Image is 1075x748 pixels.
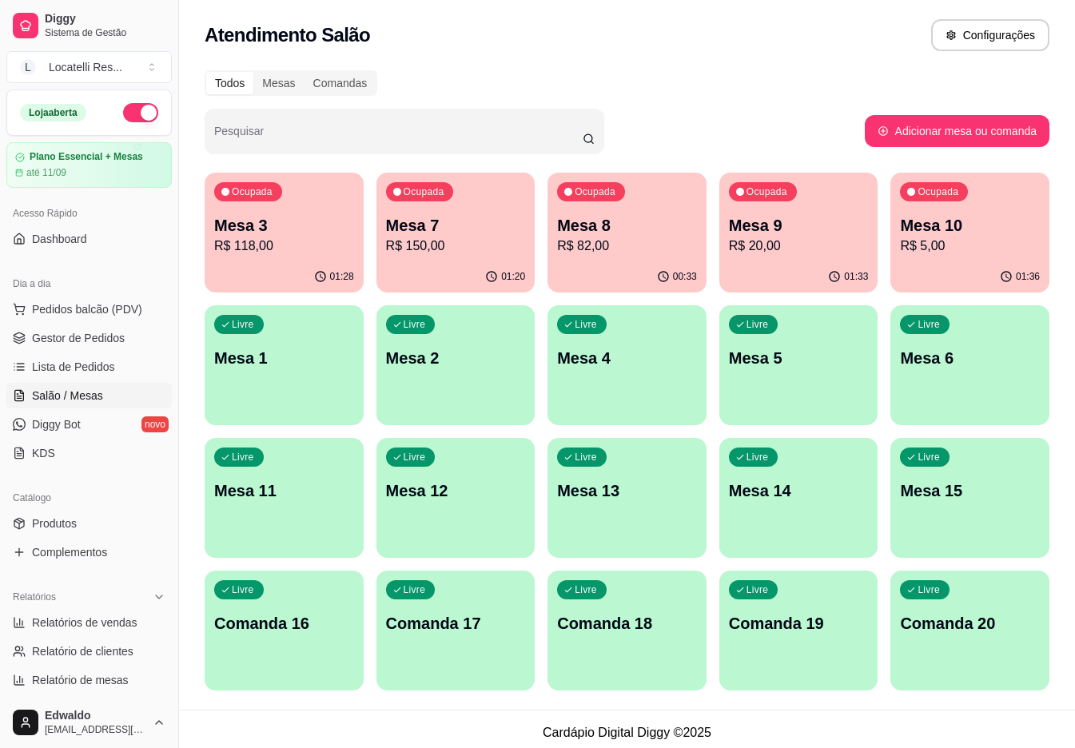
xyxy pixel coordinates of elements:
p: Ocupada [404,185,444,198]
button: LivreComanda 18 [547,571,707,690]
p: Mesa 2 [386,347,526,369]
span: Relatórios [13,591,56,603]
p: Mesa 14 [729,479,869,502]
button: Pedidos balcão (PDV) [6,296,172,322]
span: [EMAIL_ADDRESS][DOMAIN_NAME] [45,723,146,736]
div: Acesso Rápido [6,201,172,226]
p: Mesa 12 [386,479,526,502]
div: Loja aberta [20,104,86,121]
article: Plano Essencial + Mesas [30,151,143,163]
p: Mesa 3 [214,214,354,237]
p: Comanda 18 [557,612,697,635]
a: Gestor de Pedidos [6,325,172,351]
p: 01:20 [501,270,525,283]
p: 01:33 [844,270,868,283]
a: Relatório de clientes [6,639,172,664]
div: Comandas [305,72,376,94]
h2: Atendimento Salão [205,22,370,48]
p: 00:33 [673,270,697,283]
span: Relatório de clientes [32,643,133,659]
p: Ocupada [232,185,273,198]
span: Relatório de mesas [32,672,129,688]
p: Ocupada [747,185,787,198]
p: Livre [575,451,597,464]
a: Produtos [6,511,172,536]
p: Mesa 11 [214,479,354,502]
span: Complementos [32,544,107,560]
p: Comanda 16 [214,612,354,635]
p: Mesa 5 [729,347,869,369]
span: Dashboard [32,231,87,247]
p: Comanda 19 [729,612,869,635]
p: Livre [232,583,254,596]
a: Complementos [6,539,172,565]
button: LivreComanda 19 [719,571,878,690]
span: Edwaldo [45,709,146,723]
button: OcupadaMesa 8R$ 82,0000:33 [547,173,707,292]
p: Livre [404,583,426,596]
p: Ocupada [575,185,615,198]
article: até 11/09 [26,166,66,179]
p: R$ 20,00 [729,237,869,256]
a: KDS [6,440,172,466]
button: Adicionar mesa ou comanda [865,115,1049,147]
div: Catálogo [6,485,172,511]
span: Produtos [32,515,77,531]
span: Diggy [45,12,165,26]
button: LivreMesa 4 [547,305,707,425]
button: Edwaldo[EMAIL_ADDRESS][DOMAIN_NAME] [6,703,172,742]
p: Livre [575,318,597,331]
span: Relatórios de vendas [32,615,137,631]
p: Mesa 13 [557,479,697,502]
p: Livre [747,318,769,331]
button: LivreMesa 1 [205,305,364,425]
a: DiggySistema de Gestão [6,6,172,45]
p: Livre [918,583,940,596]
p: R$ 5,00 [900,237,1040,256]
button: LivreComanda 16 [205,571,364,690]
button: LivreComanda 20 [890,571,1049,690]
p: Mesa 4 [557,347,697,369]
button: LivreMesa 6 [890,305,1049,425]
p: Mesa 9 [729,214,869,237]
div: Mesas [253,72,304,94]
button: OcupadaMesa 9R$ 20,0001:33 [719,173,878,292]
span: Pedidos balcão (PDV) [32,301,142,317]
button: LivreMesa 5 [719,305,878,425]
a: Relatório de mesas [6,667,172,693]
button: LivreMesa 12 [376,438,536,558]
a: Diggy Botnovo [6,412,172,437]
p: Mesa 7 [386,214,526,237]
p: Livre [747,583,769,596]
p: Livre [918,451,940,464]
a: Lista de Pedidos [6,354,172,380]
p: Comanda 20 [900,612,1040,635]
button: LivreMesa 15 [890,438,1049,558]
span: KDS [32,445,55,461]
button: LivreMesa 13 [547,438,707,558]
button: LivreMesa 11 [205,438,364,558]
p: Mesa 6 [900,347,1040,369]
p: Comanda 17 [386,612,526,635]
a: Relatórios de vendas [6,610,172,635]
p: Livre [918,318,940,331]
button: LivreMesa 14 [719,438,878,558]
button: OcupadaMesa 7R$ 150,0001:20 [376,173,536,292]
button: LivreMesa 2 [376,305,536,425]
button: OcupadaMesa 3R$ 118,0001:28 [205,173,364,292]
span: Sistema de Gestão [45,26,165,39]
p: Livre [747,451,769,464]
div: Dia a dia [6,271,172,296]
p: Mesa 10 [900,214,1040,237]
span: Salão / Mesas [32,388,103,404]
span: Lista de Pedidos [32,359,115,375]
p: Mesa 8 [557,214,697,237]
p: 01:36 [1016,270,1040,283]
button: Alterar Status [123,103,158,122]
a: Salão / Mesas [6,383,172,408]
a: Relatório de fidelidadenovo [6,696,172,722]
p: Mesa 1 [214,347,354,369]
p: R$ 118,00 [214,237,354,256]
span: Gestor de Pedidos [32,330,125,346]
button: Configurações [931,19,1049,51]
